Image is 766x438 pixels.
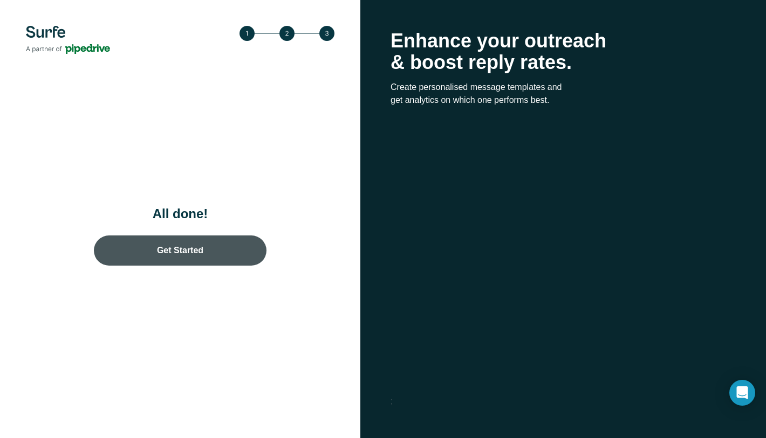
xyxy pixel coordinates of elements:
[72,205,288,223] h1: All done!
[391,52,736,73] p: & boost reply rates.
[391,81,736,94] p: Create personalised message templates and
[729,380,755,406] div: Open Intercom Messenger
[391,94,736,107] p: get analytics on which one performs best.
[94,235,266,266] a: Get Started
[391,146,736,356] iframe: Get started: Pipedrive LinkedIn integration with Surfe
[391,30,736,52] p: Enhance your outreach
[240,26,334,41] img: Step 3
[26,26,110,54] img: Surfe's logo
